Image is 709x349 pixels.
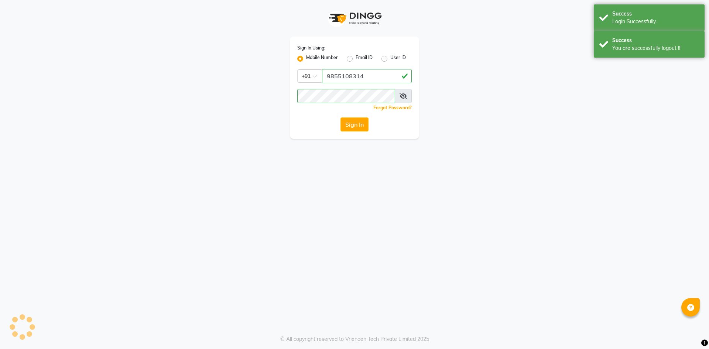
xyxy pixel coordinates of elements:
img: logo1.svg [325,7,384,29]
iframe: chat widget [678,319,702,342]
label: User ID [390,54,406,63]
label: Sign In Using: [297,45,325,51]
button: Sign In [340,117,369,131]
input: Username [322,69,412,83]
label: Mobile Number [306,54,338,63]
div: Login Successfully. [612,18,699,25]
label: Email ID [356,54,373,63]
a: Forgot Password? [373,105,412,110]
input: Username [297,89,395,103]
div: You are successfully logout !! [612,44,699,52]
div: Success [612,10,699,18]
div: Success [612,37,699,44]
